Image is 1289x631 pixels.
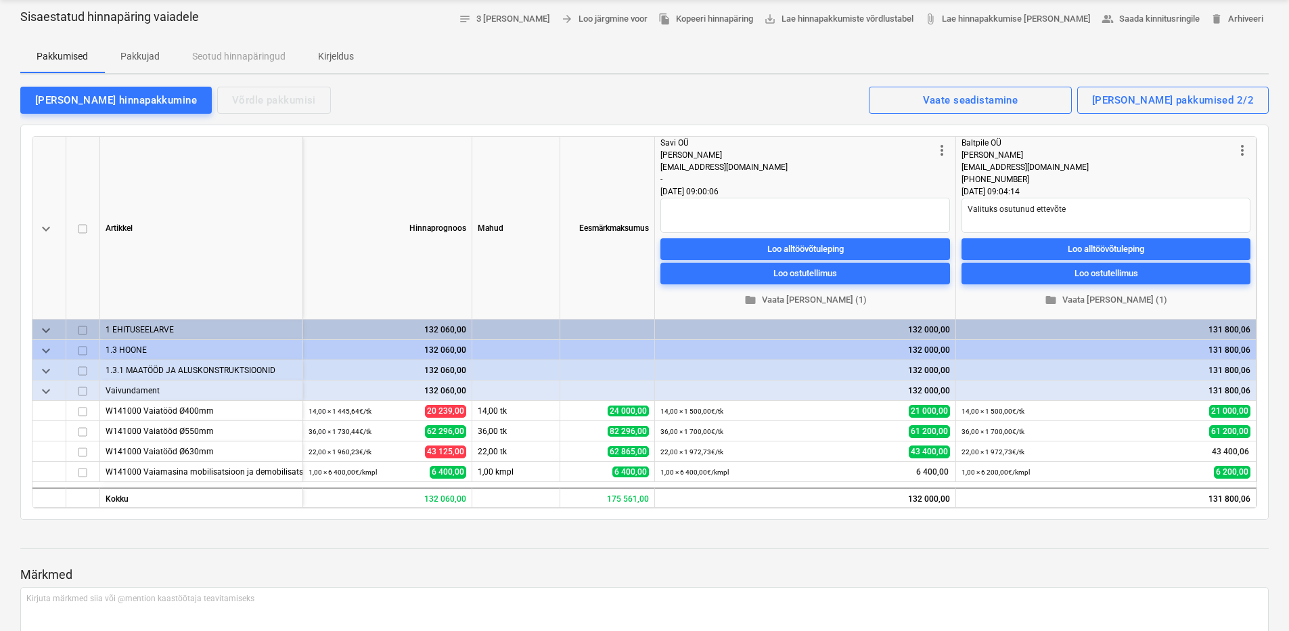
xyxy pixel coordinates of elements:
[919,9,1096,30] a: Lae hinnapakkumise [PERSON_NAME]
[309,448,371,456] small: 22,00 × 1 960,23€ / tk
[1209,425,1250,438] span: 61 200,00
[1221,566,1289,631] iframe: Chat Widget
[655,487,956,508] div: 132 000,00
[962,469,1030,476] small: 1,00 × 6 200,00€ / kmpl
[309,340,466,360] div: 132 060,00
[962,408,1024,415] small: 14,00 × 1 500,00€ / tk
[962,162,1089,172] span: [EMAIL_ADDRESS][DOMAIN_NAME]
[561,12,648,27] span: Loo järgmine voor
[318,49,354,64] p: Kirjeldus
[660,340,950,360] div: 132 000,00
[430,466,466,479] span: 6 400,00
[38,363,54,379] span: keyboard_arrow_down
[660,448,723,456] small: 22,00 × 1 972,73€ / tk
[20,9,199,25] p: Sisaestatud hinnapäring vaiadele
[309,360,466,380] div: 132 060,00
[660,380,950,401] div: 132 000,00
[309,469,377,476] small: 1,00 × 6 400,00€ / kmpl
[106,462,297,481] div: W141000 Vaiamasina mobilisatsioon ja demobilisatsioon
[1075,265,1138,281] div: Loo ostutellimus
[1096,9,1205,30] button: Saada kinnitusringile
[962,186,1250,198] div: [DATE] 09:04:14
[962,290,1250,311] button: Vaata [PERSON_NAME] (1)
[472,401,560,421] div: 14,00 tk
[1102,13,1114,25] span: people_alt
[560,137,655,320] div: Eesmärkmaksumus
[100,137,303,320] div: Artikkel
[764,12,913,27] span: Lae hinnapakkumiste võrdlustabel
[472,462,560,482] div: 1,00 kmpl
[962,340,1250,360] div: 131 800,06
[658,13,671,25] span: file_copy
[962,149,1234,161] div: [PERSON_NAME]
[1102,12,1200,27] span: Saada kinnitusringile
[962,137,1234,149] div: Baltpile OÜ
[561,13,573,25] span: arrow_forward
[962,320,1250,340] div: 131 800,06
[425,425,466,438] span: 62 296,00
[660,149,934,161] div: [PERSON_NAME]
[472,441,560,462] div: 22,00 tk
[1045,294,1057,306] span: folder
[962,380,1250,401] div: 131 800,06
[1214,466,1250,479] span: 6 200,00
[1092,91,1254,109] div: [PERSON_NAME] pakkumised 2/2
[100,487,303,508] div: Kokku
[660,162,788,172] span: [EMAIL_ADDRESS][DOMAIN_NAME]
[660,137,934,149] div: Savi OÜ
[923,91,1018,109] div: Vaate seadistamine
[653,9,759,30] button: Kopeeri hinnapäring
[962,360,1250,380] div: 131 800,06
[37,49,88,64] p: Pakkumised
[1077,87,1269,114] button: [PERSON_NAME] pakkumised 2/2
[38,383,54,399] span: keyboard_arrow_down
[120,49,160,64] p: Pakkujad
[608,446,649,457] span: 62 865,00
[106,421,297,441] div: W141000 Vaiatööd Ø550mm
[924,13,936,25] span: attach_file
[759,9,919,30] a: Lae hinnapakkumiste võrdlustabel
[909,425,950,438] span: 61 200,00
[309,380,466,401] div: 132 060,00
[425,405,466,418] span: 20 239,00
[106,380,297,400] div: Vaivundament
[660,186,950,198] div: [DATE] 09:00:06
[915,466,950,478] span: 6 400,00
[773,265,837,281] div: Loo ostutellimus
[660,238,950,260] button: Loo alltöövõtuleping
[666,292,945,308] span: Vaata [PERSON_NAME] (1)
[660,428,723,435] small: 36,00 × 1 700,00€ / tk
[459,13,471,25] span: notes
[764,13,776,25] span: save_alt
[309,428,371,435] small: 36,00 × 1 730,44€ / tk
[472,137,560,320] div: Mahud
[962,173,1234,186] div: [PHONE_NUMBER]
[967,292,1245,308] span: Vaata [PERSON_NAME] (1)
[20,567,1269,583] p: Märkmed
[660,320,950,340] div: 132 000,00
[962,263,1250,284] button: Loo ostutellimus
[962,428,1024,435] small: 36,00 × 1 700,00€ / tk
[608,426,649,437] span: 82 296,00
[303,137,472,320] div: Hinnaprognoos
[1211,13,1223,25] span: delete
[660,290,950,311] button: Vaata [PERSON_NAME] (1)
[303,487,472,508] div: 132 060,00
[1211,446,1250,458] span: 43 400,06
[1211,12,1263,27] span: Arhiveeri
[956,487,1257,508] div: 131 800,06
[608,406,649,416] span: 24 000,00
[660,360,950,380] div: 132 000,00
[106,360,297,380] div: 1.3.1 MAATÖÖD JA ALUSKONSTRUKTSIOONID
[1068,241,1144,257] div: Loo alltöövõtuleping
[1234,142,1250,158] span: more_vert
[909,445,950,458] span: 43 400,00
[309,320,466,340] div: 132 060,00
[962,198,1250,233] textarea: Valituks osutunud ettevõte
[453,9,556,30] button: 3 [PERSON_NAME]
[924,12,1091,27] span: Lae hinnapakkumise [PERSON_NAME]
[660,408,723,415] small: 14,00 × 1 500,00€ / tk
[660,173,934,186] div: -
[38,221,54,237] span: keyboard_arrow_down
[38,343,54,359] span: keyboard_arrow_down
